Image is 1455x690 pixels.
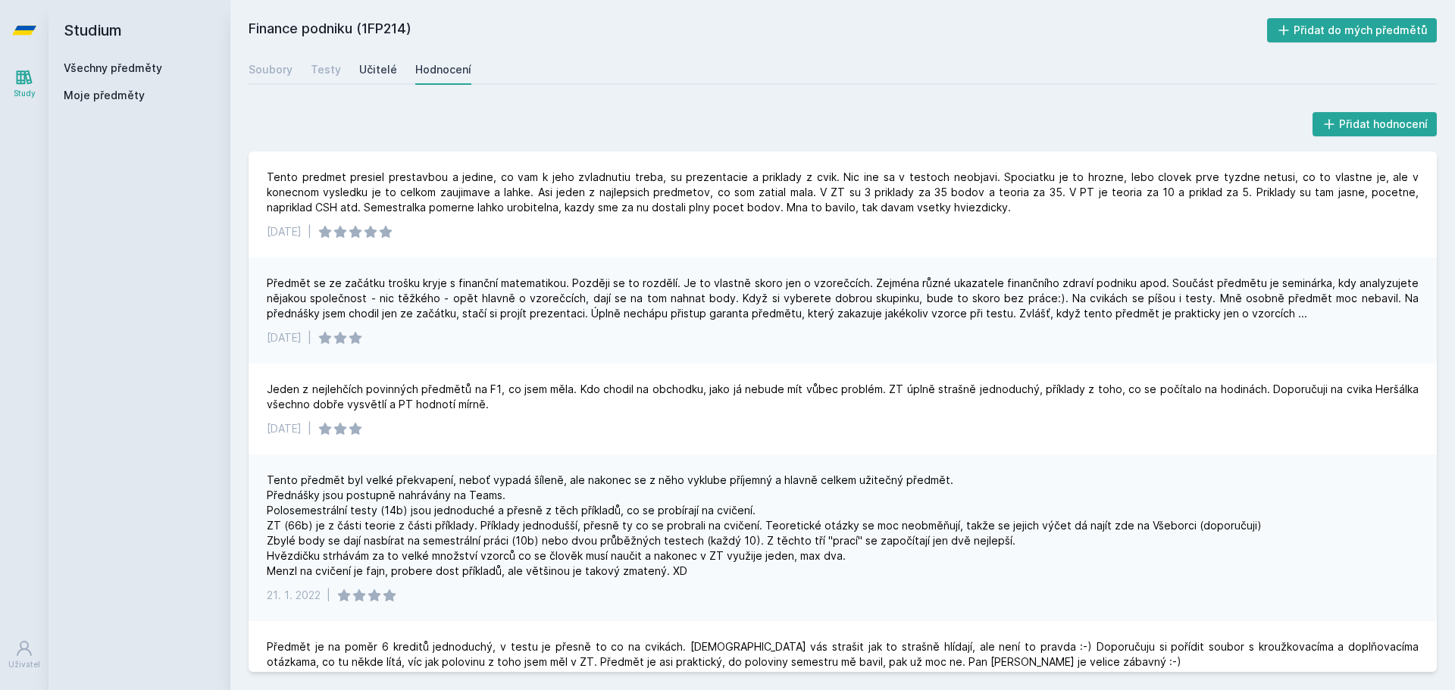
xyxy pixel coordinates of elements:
div: Předmět se ze začátku trošku kryje s finanční matematikou. Později se to rozdělí. Je to vlastně s... [267,276,1419,321]
div: Jeden z nejlehčích povinných předmětů na F1, co jsem měla. Kdo chodil na obchodku, jako já nebude... [267,382,1419,412]
button: Přidat do mých předmětů [1267,18,1438,42]
div: Testy [311,62,341,77]
div: | [308,224,311,239]
div: Soubory [249,62,293,77]
a: Učitelé [359,55,397,85]
div: Uživatel [8,659,40,670]
div: Study [14,88,36,99]
div: Učitelé [359,62,397,77]
div: Tento predmet presiel prestavbou a jedine, co vam k jeho zvladnutiu treba, su prezentacie a prikl... [267,170,1419,215]
div: Tento předmět byl velké překvapení, neboť vypadá šíleně, ale nakonec se z něho vyklube příjemný a... [267,473,1262,579]
div: 21. 1. 2022 [267,588,321,603]
a: Soubory [249,55,293,85]
a: Hodnocení [415,55,471,85]
a: Uživatel [3,632,45,678]
div: [DATE] [267,421,302,436]
a: Všechny předměty [64,61,162,74]
a: Testy [311,55,341,85]
div: | [308,330,311,345]
div: Hodnocení [415,62,471,77]
h2: Finance podniku (1FP214) [249,18,1267,42]
span: Moje předměty [64,88,145,103]
div: | [327,588,330,603]
div: | [308,421,311,436]
div: [DATE] [267,224,302,239]
div: [DATE] [267,330,302,345]
button: Přidat hodnocení [1313,112,1438,136]
div: Předmět je na poměr 6 kreditů jednoduchý, v testu je přesně to co na cvikách. [DEMOGRAPHIC_DATA] ... [267,639,1419,670]
a: Study [3,61,45,107]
